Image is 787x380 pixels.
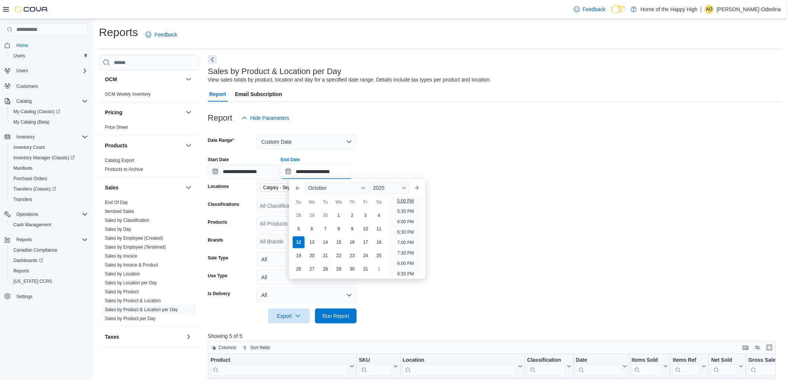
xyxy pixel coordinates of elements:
[1,66,91,76] button: Users
[306,210,318,221] div: day-29
[293,263,305,275] div: day-26
[105,142,128,149] h3: Products
[105,92,151,97] a: OCM Weekly Inventory
[13,222,51,228] span: Cash Management
[208,55,217,64] button: Next
[394,197,417,205] li: 5:00 PM
[13,53,25,59] span: Users
[346,263,358,275] div: day-30
[10,51,28,60] a: Users
[10,277,55,286] a: [US_STATE] CCRS
[208,157,229,163] label: Start Date
[711,357,738,376] div: Net Sold
[611,6,627,13] input: Dark Mode
[105,280,157,285] a: Sales by Location per Day
[105,253,137,259] span: Sales by Invoice
[1,209,91,220] button: Operations
[333,210,345,221] div: day-1
[7,163,91,173] button: Manifests
[219,345,236,351] span: Columns
[13,144,45,150] span: Inventory Count
[10,195,88,204] span: Transfers
[208,164,279,179] input: Press the down key to open a popover containing a calendar.
[373,185,385,191] span: 2025
[1,96,91,106] button: Catalog
[257,134,357,149] button: Custom Date
[346,210,358,221] div: day-2
[10,143,48,152] a: Inventory Count
[13,235,88,244] span: Reports
[105,199,128,205] span: End Of Day
[105,200,128,205] a: End Of Day
[632,357,668,376] button: Items Sold
[571,2,608,17] a: Feedback
[319,250,331,262] div: day-21
[105,157,134,163] span: Catalog Export
[250,114,289,122] span: Hide Parameters
[15,6,48,13] img: Cova
[346,250,358,262] div: day-23
[360,236,372,248] div: day-17
[16,134,35,140] span: Inventory
[13,197,32,202] span: Transfers
[208,137,234,143] label: Date Range
[105,262,158,268] a: Sales by Invoice & Product
[305,182,369,194] div: Button. Open the month selector. October is currently selected.
[576,357,621,376] div: Date
[360,250,372,262] div: day-24
[319,196,331,208] div: Tu
[240,343,273,352] button: Sort fields
[13,165,32,171] span: Manifests
[360,223,372,235] div: day-10
[403,357,523,376] button: Location
[370,182,409,194] div: Button. Open the year selector. 2025 is currently selected.
[705,5,714,14] div: Ade Ola-Odedina
[319,223,331,235] div: day-7
[13,292,35,301] a: Settings
[360,263,372,275] div: day-31
[105,142,183,149] button: Products
[583,6,605,13] span: Feedback
[632,357,662,376] div: Items Sold
[7,255,91,266] a: Dashboards
[394,238,417,247] li: 7:00 PM
[333,250,345,262] div: day-22
[281,164,352,179] input: Press the down key to enter a popover containing a calendar. Press the escape key to close the po...
[315,309,357,323] button: Run Report
[13,268,29,274] span: Reports
[10,277,88,286] span: Washington CCRS
[373,236,385,248] div: day-18
[576,357,621,364] div: Date
[394,228,417,237] li: 6:30 PM
[293,210,305,221] div: day-28
[333,236,345,248] div: day-15
[105,271,140,277] span: Sales by Location
[394,259,417,268] li: 8:00 PM
[373,250,385,262] div: day-25
[10,51,88,60] span: Users
[373,223,385,235] div: day-11
[208,114,232,122] h3: Report
[394,269,417,278] li: 8:30 PM
[711,357,743,376] button: Net Sold
[105,235,163,241] span: Sales by Employee (Created)
[10,107,88,116] span: My Catalog (Classic)
[105,76,183,83] button: OCM
[10,266,88,275] span: Reports
[319,210,331,221] div: day-30
[208,67,341,76] h3: Sales by Product & Location per Day
[13,247,57,253] span: Canadian Compliance
[673,357,706,376] button: Items Ref
[4,37,88,321] nav: Complex example
[208,219,227,225] label: Products
[208,291,230,297] label: Is Delivery
[411,182,423,194] button: Next month
[208,201,240,207] label: Classifications
[105,262,158,268] span: Sales by Invoice & Product
[748,357,783,376] div: Gross Sales
[105,184,183,191] button: Sales
[105,184,119,191] h3: Sales
[10,185,59,194] a: Transfers (Classic)
[741,343,750,352] button: Keyboard shortcuts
